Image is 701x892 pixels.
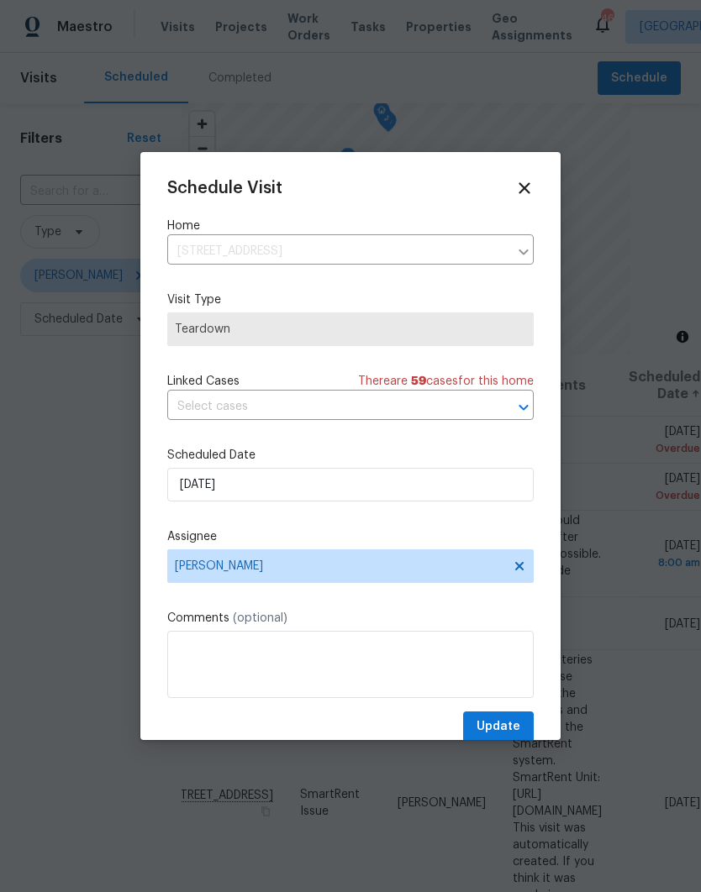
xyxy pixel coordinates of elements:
[411,375,426,387] span: 59
[233,612,287,624] span: (optional)
[167,610,534,627] label: Comments
[167,447,534,464] label: Scheduled Date
[175,321,526,338] span: Teardown
[167,291,534,308] label: Visit Type
[477,716,520,737] span: Update
[175,559,504,573] span: [PERSON_NAME]
[463,711,534,742] button: Update
[167,528,534,545] label: Assignee
[167,468,534,501] input: M/D/YYYY
[358,373,534,390] span: There are case s for this home
[167,394,487,420] input: Select cases
[167,180,282,197] span: Schedule Visit
[167,373,240,390] span: Linked Cases
[167,239,509,265] input: Enter in an address
[512,396,535,419] button: Open
[515,179,534,197] span: Close
[167,218,534,234] label: Home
